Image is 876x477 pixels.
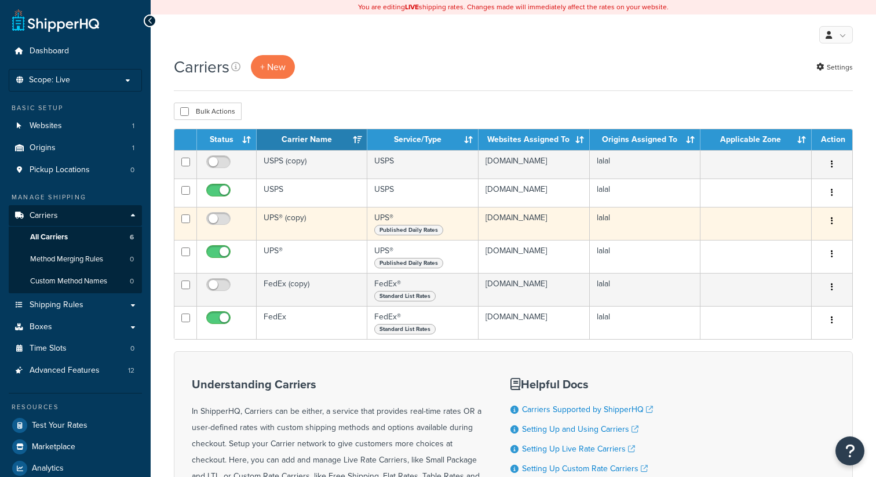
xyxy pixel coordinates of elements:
td: USPS [367,179,478,207]
button: Open Resource Center [835,436,864,465]
li: Websites [9,115,142,137]
td: UPS® [367,207,478,240]
th: Websites Assigned To: activate to sort column ascending [479,129,590,150]
a: Marketplace [9,436,142,457]
span: Custom Method Names [30,276,107,286]
span: Advanced Features [30,366,100,376]
a: Boxes [9,316,142,338]
td: USPS (copy) [257,150,367,179]
a: ShipperHQ Home [12,9,99,32]
a: Method Merging Rules 0 [9,249,142,270]
td: lalal [590,179,701,207]
a: Shipping Rules [9,294,142,316]
a: Websites 1 [9,115,142,137]
span: Published Daily Rates [374,225,443,235]
th: Origins Assigned To: activate to sort column ascending [590,129,701,150]
a: Settings [816,59,853,75]
td: USPS [257,179,367,207]
a: Carriers [9,205,142,227]
td: FedEx® [367,306,478,339]
div: Basic Setup [9,103,142,113]
td: [DOMAIN_NAME] [479,179,590,207]
th: Service/Type: activate to sort column ascending [367,129,478,150]
span: Analytics [32,464,64,474]
td: UPS® [367,240,478,273]
li: Advanced Features [9,360,142,381]
a: Setting Up Custom Rate Carriers [522,463,648,475]
td: UPS® (copy) [257,207,367,240]
td: [DOMAIN_NAME] [479,150,590,179]
span: Standard List Rates [374,324,436,334]
span: Carriers [30,211,58,221]
li: Custom Method Names [9,271,142,292]
span: 12 [128,366,134,376]
span: Boxes [30,322,52,332]
th: Applicable Zone: activate to sort column ascending [700,129,812,150]
div: Resources [9,402,142,412]
span: Websites [30,121,62,131]
td: [DOMAIN_NAME] [479,273,590,306]
button: + New [251,55,295,79]
span: All Carriers [30,232,68,242]
span: Shipping Rules [30,300,83,310]
span: Scope: Live [29,75,70,85]
span: Standard List Rates [374,291,436,301]
span: Pickup Locations [30,165,90,175]
td: lalal [590,150,701,179]
span: 0 [130,344,134,354]
td: FedEx® [367,273,478,306]
td: lalal [590,240,701,273]
li: All Carriers [9,227,142,248]
span: 1 [132,121,134,131]
a: Custom Method Names 0 [9,271,142,292]
span: Origins [30,143,56,153]
li: Carriers [9,205,142,293]
h3: Helpful Docs [510,378,662,391]
span: 0 [130,276,134,286]
span: Published Daily Rates [374,258,443,268]
span: Dashboard [30,46,69,56]
td: [DOMAIN_NAME] [479,306,590,339]
button: Bulk Actions [174,103,242,120]
li: Time Slots [9,338,142,359]
a: Origins 1 [9,137,142,159]
th: Status: activate to sort column ascending [197,129,257,150]
td: lalal [590,306,701,339]
td: [DOMAIN_NAME] [479,207,590,240]
span: 0 [130,254,134,264]
th: Carrier Name: activate to sort column ascending [257,129,367,150]
td: USPS [367,150,478,179]
td: lalal [590,207,701,240]
td: lalal [590,273,701,306]
a: Carriers Supported by ShipperHQ [522,403,653,416]
span: 6 [130,232,134,242]
h1: Carriers [174,56,229,78]
span: 1 [132,143,134,153]
h3: Understanding Carriers [192,378,481,391]
td: [DOMAIN_NAME] [479,240,590,273]
li: Method Merging Rules [9,249,142,270]
div: Manage Shipping [9,192,142,202]
th: Action [812,129,852,150]
a: Pickup Locations 0 [9,159,142,181]
td: FedEx (copy) [257,273,367,306]
b: LIVE [405,2,419,12]
a: Setting Up Live Rate Carriers [522,443,635,455]
li: Origins [9,137,142,159]
span: 0 [130,165,134,175]
a: All Carriers 6 [9,227,142,248]
li: Pickup Locations [9,159,142,181]
a: Advanced Features 12 [9,360,142,381]
a: Dashboard [9,41,142,62]
span: Method Merging Rules [30,254,103,264]
a: Test Your Rates [9,415,142,436]
a: Time Slots 0 [9,338,142,359]
span: Marketplace [32,442,75,452]
td: UPS® [257,240,367,273]
span: Time Slots [30,344,67,354]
